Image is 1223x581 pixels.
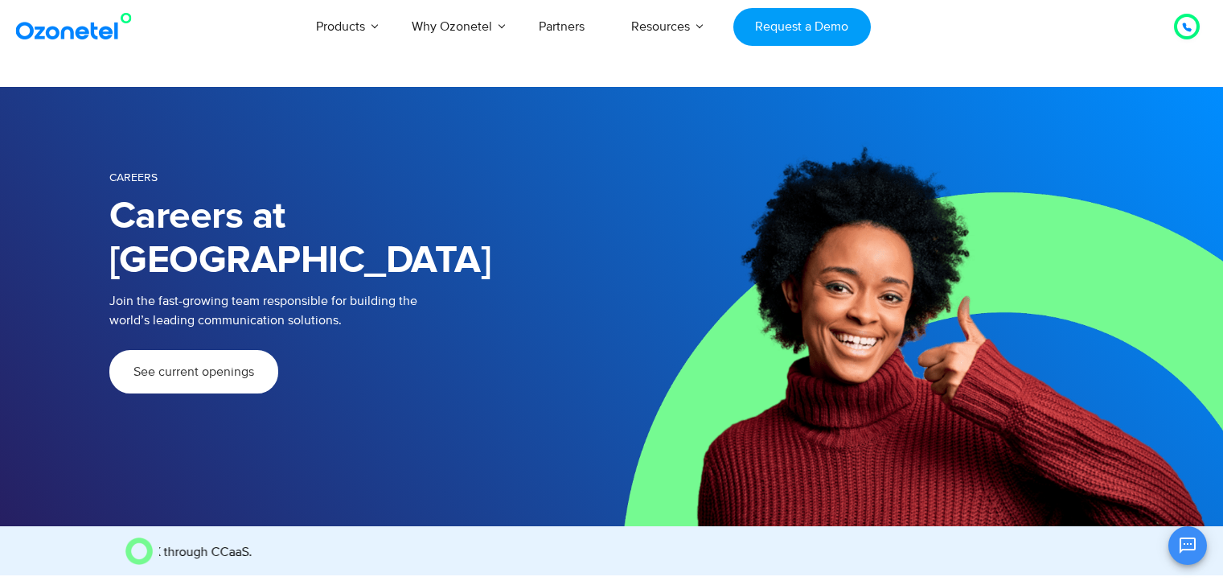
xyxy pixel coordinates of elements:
[109,291,588,330] p: Join the fast-growing team responsible for building the world’s leading communication solutions.
[1168,526,1207,565] button: Open chat
[109,171,158,184] span: Careers
[125,538,153,565] img: O Image
[159,542,1098,562] marquee: And we are on the lookout for passionate,self-driven, hardworking team members to join us. Come, ...
[109,195,612,283] h1: Careers at [GEOGRAPHIC_DATA]
[133,365,254,378] span: See current openings
[109,350,278,394] a: See current openings
[733,8,871,46] a: Request a Demo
